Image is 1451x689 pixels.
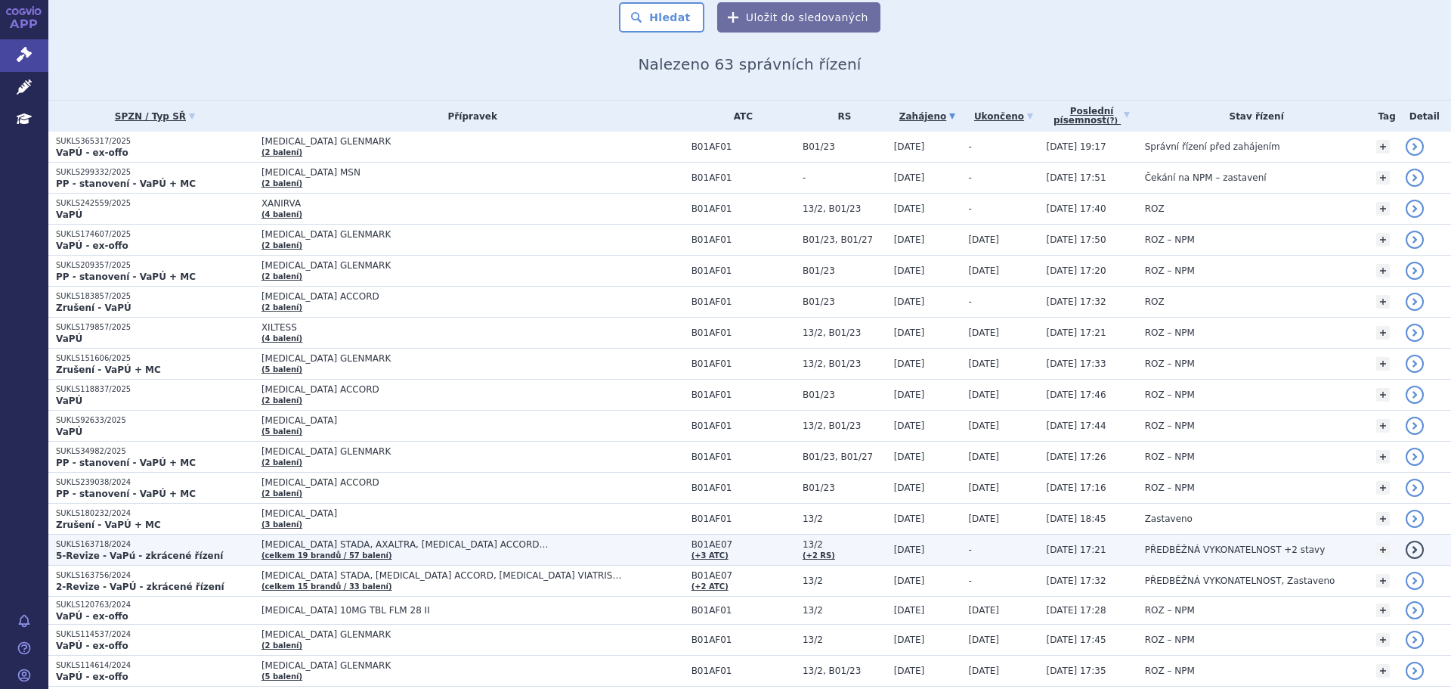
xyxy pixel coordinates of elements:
span: ROZ – NPM [1145,666,1195,676]
a: (5 balení) [261,427,302,436]
p: SUKLS365317/2025 [56,136,254,147]
a: detail [1406,386,1424,404]
a: detail [1406,631,1424,649]
span: [MEDICAL_DATA] MSN [261,167,639,178]
a: (celkem 19 brandů / 57 balení) [261,551,392,560]
th: Stav řízení [1137,101,1369,132]
span: [DATE] [894,358,925,369]
span: B01AF01 [691,514,795,524]
strong: Zrušení - VaPÚ + MC [56,365,161,375]
a: + [1376,574,1390,588]
span: [DATE] [894,390,925,400]
span: [DATE] 19:17 [1047,141,1106,152]
span: [DATE] [894,576,925,586]
span: [DATE] 17:35 [1047,666,1106,676]
span: - [968,141,971,152]
span: [MEDICAL_DATA] GLENMARK [261,353,639,364]
th: ATC [684,101,795,132]
span: [DATE] [894,421,925,431]
span: - [968,172,971,183]
span: 13/2 [803,635,886,645]
a: Zahájeno [894,106,961,127]
span: [DATE] [968,358,999,369]
a: detail [1406,662,1424,680]
strong: PP - stanovení - VaPÚ + MC [56,272,196,282]
span: [DATE] [968,483,999,493]
a: detail [1406,479,1424,497]
a: (3 balení) [261,520,302,529]
button: Uložit do sledovaných [717,2,880,33]
span: XANIRVA [261,198,639,209]
p: SUKLS114614/2024 [56,660,254,671]
strong: PP - stanovení - VaPÚ + MC [56,489,196,499]
a: detail [1406,572,1424,590]
span: [MEDICAL_DATA] GLENMARK [261,660,639,671]
span: 13/2 [803,514,886,524]
strong: VaPÚ - ex-offo [56,672,128,682]
a: detail [1406,448,1424,466]
a: (5 balení) [261,365,302,374]
span: [DATE] [968,452,999,462]
span: 13/2, B01/23 [803,358,886,369]
span: [MEDICAL_DATA] GLENMARK [261,136,639,147]
span: XILTESS [261,322,639,333]
p: SUKLS179857/2025 [56,322,254,333]
span: [DATE] [968,390,999,400]
span: B01AF01 [691,666,795,676]
a: + [1376,326,1390,340]
strong: VaPÚ [56,396,82,406]
span: B01/23 [803,483,886,493]
span: [MEDICAL_DATA] GLENMARK [261,446,639,457]
a: (2 balení) [261,489,302,498]
a: + [1376,233,1390,247]
span: [DATE] [894,452,925,462]
span: [DATE] 17:21 [1047,545,1106,555]
span: [DATE] 17:28 [1047,605,1106,616]
span: B01/23 [803,141,886,152]
a: detail [1406,324,1424,342]
p: SUKLS163756/2024 [56,570,254,581]
a: detail [1406,231,1424,249]
span: 13/2, B01/23 [803,421,886,431]
span: B01AF01 [691,483,795,493]
p: SUKLS120763/2024 [56,600,254,610]
span: [DATE] [968,327,999,338]
a: detail [1406,293,1424,311]
strong: VaPÚ [56,427,82,437]
span: [DATE] 17:33 [1047,358,1106,369]
strong: 5-Revize - VaPú - zkrácené řízení [56,551,223,561]
span: [DATE] [894,296,925,307]
th: RS [795,101,886,132]
button: Hledat [619,2,704,33]
span: [DATE] [968,605,999,616]
span: ROZ – NPM [1145,234,1195,245]
span: B01AF01 [691,421,795,431]
span: B01AF01 [691,358,795,369]
span: ROZ – NPM [1145,605,1195,616]
span: - [968,296,971,307]
span: [DATE] 17:20 [1047,265,1106,276]
span: PŘEDBĚŽNÁ VYKONATELNOST +2 stavy [1145,545,1326,555]
span: B01AF01 [691,234,795,245]
span: [DATE] [894,605,925,616]
a: Poslednípísemnost(?) [1047,101,1137,132]
span: B01/23 [803,390,886,400]
a: + [1376,202,1390,216]
span: B01AF01 [691,296,795,307]
p: SUKLS114537/2024 [56,629,254,640]
span: [MEDICAL_DATA] ACCORD [261,477,639,488]
span: B01AF01 [691,172,795,183]
span: [MEDICAL_DATA] ACCORD [261,384,639,395]
span: 13/2, B01/23 [803,203,886,214]
a: + [1376,664,1390,678]
a: (2 balení) [261,148,302,157]
span: Nalezeno 63 správních řízení [638,55,861,73]
a: SPZN / Typ SŘ [56,106,254,127]
span: 13/2 [803,576,886,586]
span: ROZ – NPM [1145,635,1195,645]
p: SUKLS183857/2025 [56,291,254,302]
span: ROZ – NPM [1145,483,1195,493]
span: [DATE] 17:46 [1047,390,1106,400]
strong: Zrušení - VaPÚ [56,303,131,313]
span: B01AF01 [691,390,795,400]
